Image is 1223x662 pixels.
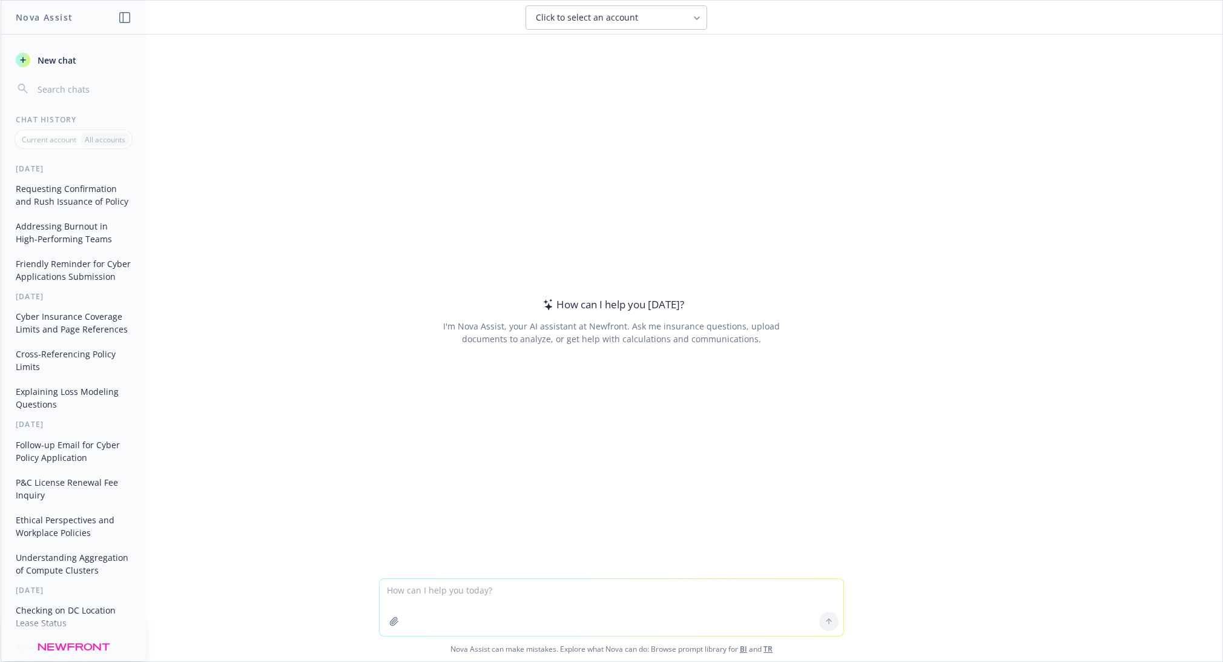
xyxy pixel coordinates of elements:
[536,12,638,24] span: Click to select an account
[526,5,707,30] button: Click to select an account
[16,11,73,24] h1: Nova Assist
[1,585,146,595] div: [DATE]
[441,320,782,345] div: I'm Nova Assist, your AI assistant at Newfront. Ask me insurance questions, upload documents to a...
[11,49,136,71] button: New chat
[11,216,136,249] button: Addressing Burnout in High-Performing Teams
[11,600,136,633] button: Checking on DC Location Lease Status
[11,179,136,211] button: Requesting Confirmation and Rush Issuance of Policy
[11,510,136,543] button: Ethical Perspectives and Workplace Policies
[35,81,131,98] input: Search chats
[85,134,125,145] p: All accounts
[5,637,1218,661] span: Nova Assist can make mistakes. Explore what Nova can do: Browse prompt library for and
[1,114,146,125] div: Chat History
[740,644,747,654] a: BI
[11,472,136,505] button: P&C License Renewal Fee Inquiry
[11,254,136,286] button: Friendly Reminder for Cyber Applications Submission
[1,291,146,302] div: [DATE]
[22,134,76,145] p: Current account
[1,164,146,174] div: [DATE]
[11,382,136,414] button: Explaining Loss Modeling Questions
[1,419,146,429] div: [DATE]
[35,54,76,67] span: New chat
[11,435,136,468] button: Follow-up Email for Cyber Policy Application
[763,644,773,654] a: TR
[11,344,136,377] button: Cross-Referencing Policy Limits
[539,297,684,313] div: How can I help you [DATE]?
[11,306,136,339] button: Cyber Insurance Coverage Limits and Page References
[11,548,136,580] button: Understanding Aggregation of Compute Clusters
